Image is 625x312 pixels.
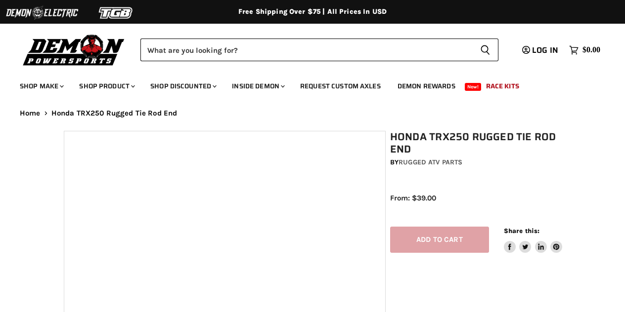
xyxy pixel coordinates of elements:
[518,46,564,55] a: Log in
[504,227,539,234] span: Share this:
[12,72,598,96] ul: Main menu
[20,109,41,117] a: Home
[12,76,70,96] a: Shop Make
[140,39,472,61] input: Search
[143,76,223,96] a: Shop Discounted
[472,39,498,61] button: Search
[504,227,563,253] aside: Share this:
[532,44,558,56] span: Log in
[399,158,462,166] a: Rugged ATV Parts
[140,39,498,61] form: Product
[5,3,79,22] img: Demon Electric Logo 2
[293,76,388,96] a: Request Custom Axles
[390,194,436,202] span: From: $39.00
[479,76,527,96] a: Race Kits
[224,76,291,96] a: Inside Demon
[51,109,178,117] span: Honda TRX250 Rugged Tie Rod End
[20,32,128,67] img: Demon Powersports
[390,131,566,156] h1: Honda TRX250 Rugged Tie Rod End
[390,76,463,96] a: Demon Rewards
[390,157,566,168] div: by
[72,76,141,96] a: Shop Product
[465,83,482,91] span: New!
[79,3,153,22] img: TGB Logo 2
[564,43,605,57] a: $0.00
[582,45,600,55] span: $0.00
